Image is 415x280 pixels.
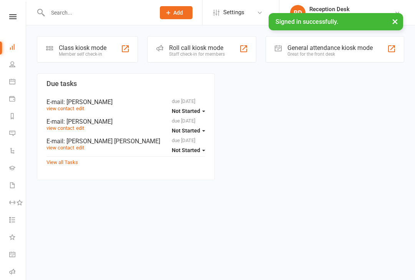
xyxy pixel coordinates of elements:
[46,106,74,111] a: view contact
[46,125,74,131] a: view contact
[290,5,305,20] div: RD
[46,138,205,145] div: E-mail
[169,44,225,51] div: Roll call kiosk mode
[76,145,84,151] a: edit
[9,91,27,108] a: Payments
[76,106,84,111] a: edit
[287,44,373,51] div: General attendance kiosk mode
[45,7,150,18] input: Search...
[46,98,205,106] div: E-mail
[172,128,200,134] span: Not Started
[388,13,402,30] button: ×
[276,18,338,25] span: Signed in successfully.
[309,13,394,20] div: [PERSON_NAME] Brazilian Jiu-Jitsu
[172,143,205,157] button: Not Started
[46,118,205,125] div: E-mail
[169,51,225,57] div: Staff check-in for members
[63,98,113,106] span: : [PERSON_NAME]
[9,108,27,126] a: Reports
[223,4,244,21] span: Settings
[172,147,200,153] span: Not Started
[9,247,27,264] a: General attendance kiosk mode
[287,51,373,57] div: Great for the front desk
[63,138,160,145] span: : [PERSON_NAME] [PERSON_NAME]
[46,145,74,151] a: view contact
[59,44,106,51] div: Class kiosk mode
[76,125,84,131] a: edit
[160,6,193,19] button: Add
[9,56,27,74] a: People
[172,124,205,138] button: Not Started
[9,74,27,91] a: Calendar
[173,10,183,16] span: Add
[63,118,113,125] span: : [PERSON_NAME]
[172,104,205,118] button: Not Started
[59,51,106,57] div: Member self check-in
[46,159,78,165] a: View all Tasks
[9,229,27,247] a: What's New
[9,39,27,56] a: Dashboard
[309,6,394,13] div: Reception Desk
[172,108,200,114] span: Not Started
[46,80,205,88] h3: Due tasks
